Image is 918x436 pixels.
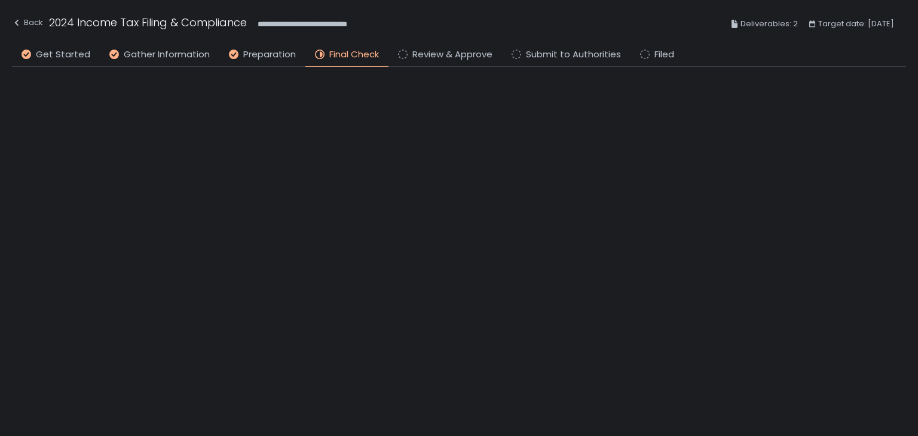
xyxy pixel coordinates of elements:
span: Submit to Authorities [526,48,621,62]
span: Get Started [36,48,90,62]
span: Filed [654,48,674,62]
span: Preparation [243,48,296,62]
div: Back [12,16,43,30]
h1: 2024 Income Tax Filing & Compliance [49,14,247,30]
span: Deliverables: 2 [740,17,798,31]
span: Final Check [329,48,379,62]
span: Gather Information [124,48,210,62]
span: Review & Approve [412,48,492,62]
button: Back [12,14,43,34]
span: Target date: [DATE] [818,17,894,31]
